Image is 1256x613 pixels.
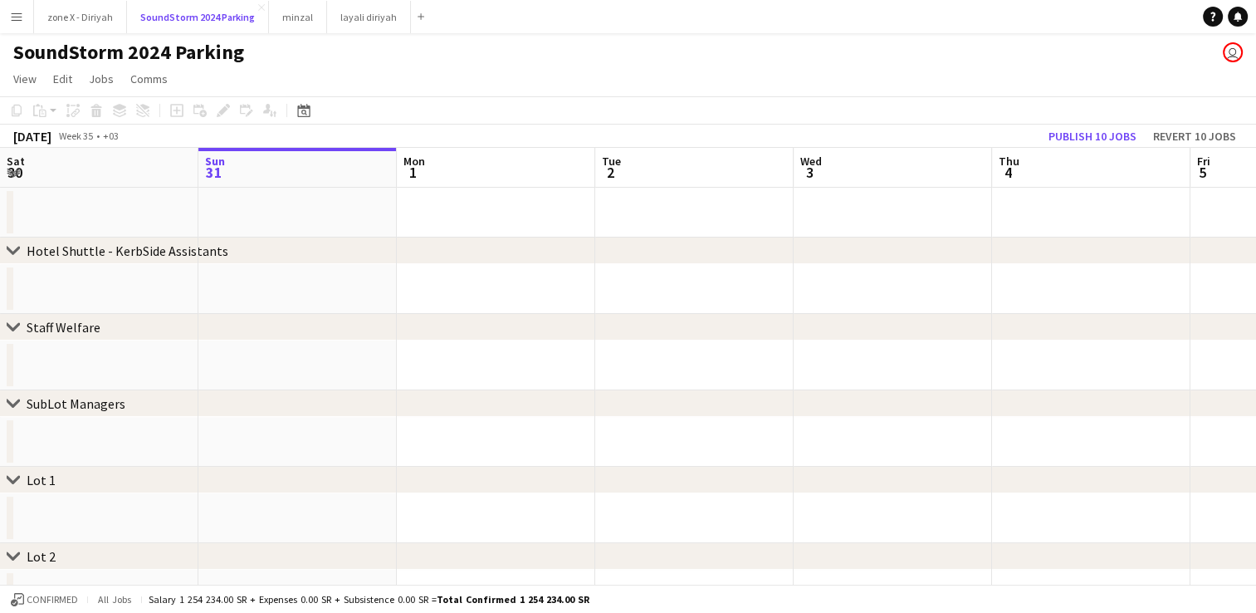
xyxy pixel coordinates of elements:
[13,40,244,65] h1: SoundStorm 2024 Parking
[800,154,822,169] span: Wed
[1197,154,1210,169] span: Fri
[4,163,25,182] span: 30
[1146,125,1243,147] button: Revert 10 jobs
[127,1,269,33] button: SoundStorm 2024 Parking
[798,163,822,182] span: 3
[124,68,174,90] a: Comms
[602,154,621,169] span: Tue
[89,71,114,86] span: Jobs
[27,243,228,259] div: Hotel Shuttle - KerbSide Assistants
[95,593,134,606] span: All jobs
[46,68,79,90] a: Edit
[34,1,127,33] button: zone X - Diriyah
[53,71,72,86] span: Edit
[205,154,225,169] span: Sun
[130,71,168,86] span: Comms
[103,130,119,142] div: +03
[269,1,327,33] button: minzal
[327,1,411,33] button: layali diriyah
[1223,42,1243,62] app-user-avatar: ARGA Staffing
[7,154,25,169] span: Sat
[999,154,1019,169] span: Thu
[149,593,589,606] div: Salary 1 254 234.00 SR + Expenses 0.00 SR + Subsistence 0.00 SR =
[27,594,78,606] span: Confirmed
[27,472,56,488] div: Lot 1
[27,548,56,565] div: Lot 2
[996,163,1019,182] span: 4
[203,163,225,182] span: 31
[7,68,43,90] a: View
[437,593,589,606] span: Total Confirmed 1 254 234.00 SR
[401,163,425,182] span: 1
[13,128,51,145] div: [DATE]
[1042,125,1143,147] button: Publish 10 jobs
[55,130,96,142] span: Week 35
[13,71,37,86] span: View
[599,163,621,182] span: 2
[8,591,81,609] button: Confirmed
[27,319,100,336] div: Staff Welfare
[27,395,125,412] div: SubLot Managers
[403,154,425,169] span: Mon
[82,68,120,90] a: Jobs
[1195,163,1210,182] span: 5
